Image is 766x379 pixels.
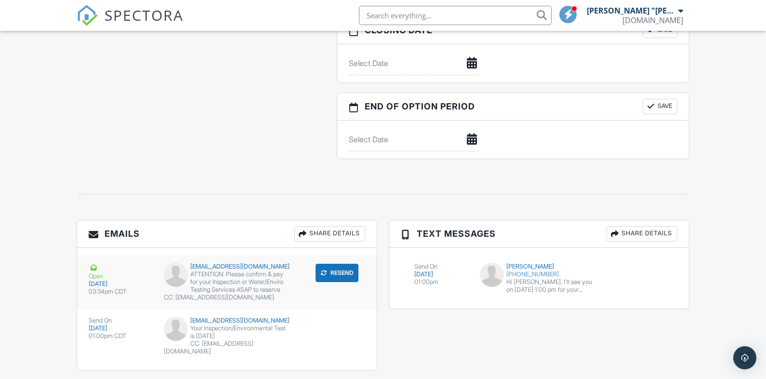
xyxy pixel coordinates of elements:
[359,6,552,25] input: Search everything...
[349,52,479,75] input: Select Date
[89,263,152,280] div: Open
[607,226,677,242] div: Share Details
[105,5,184,25] span: SPECTORA
[77,220,377,248] h3: Emails
[164,325,291,340] div: Your Inspection/Environmental Test is [DATE]
[89,280,152,288] div: [DATE]
[77,255,377,309] a: Open [DATE] 03:34pm CDT [EMAIL_ADDRESS][DOMAIN_NAME] ATTENTION: Please confirm & pay for your Ins...
[506,278,599,294] div: Hi [PERSON_NAME], I'll see you on [DATE] 1:00 pm for your inspection. I look forward to it! - [PE...
[294,226,365,242] div: Share Details
[89,288,152,296] div: 03:34pm CDT
[316,264,358,282] button: Resend
[733,346,756,369] div: Open Intercom Messenger
[77,5,98,26] img: The Best Home Inspection Software - Spectora
[414,278,468,286] div: 01:00pm
[414,271,468,278] div: [DATE]
[643,99,677,114] button: Save
[164,317,188,341] img: default-user-f0147aede5fd5fa78ca7ade42f37bd4542148d508eef1c3d3ea960f66861d68b.jpg
[480,263,504,287] img: default-user-f0147aede5fd5fa78ca7ade42f37bd4542148d508eef1c3d3ea960f66861d68b.jpg
[414,263,468,271] div: Send On
[349,128,479,151] input: Select Date
[389,220,689,248] h3: Text Messages
[164,294,291,301] div: CC: [EMAIL_ADDRESS][DOMAIN_NAME]
[164,340,291,355] div: CC: [EMAIL_ADDRESS][DOMAIN_NAME]
[89,332,152,340] div: 01:00pm CDT
[164,271,291,294] div: ATTENTION: Please confirm & pay for your Inspection or Water/Enviro Testing Services ASAP to reserve
[587,6,676,15] div: [PERSON_NAME] "[PERSON_NAME]" [PERSON_NAME]
[365,100,475,113] span: End of Option Period
[480,271,599,278] div: [PHONE_NUMBER]
[164,263,291,271] div: [EMAIL_ADDRESS][DOMAIN_NAME]
[622,15,683,25] div: GeorgiaHomePros.com
[164,263,188,287] img: default-user-f0147aede5fd5fa78ca7ade42f37bd4542148d508eef1c3d3ea960f66861d68b.jpg
[77,13,184,33] a: SPECTORA
[164,317,291,325] div: [EMAIL_ADDRESS][DOMAIN_NAME]
[480,263,599,271] div: [PERSON_NAME]
[89,317,152,325] div: Send On
[89,325,152,332] div: [DATE]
